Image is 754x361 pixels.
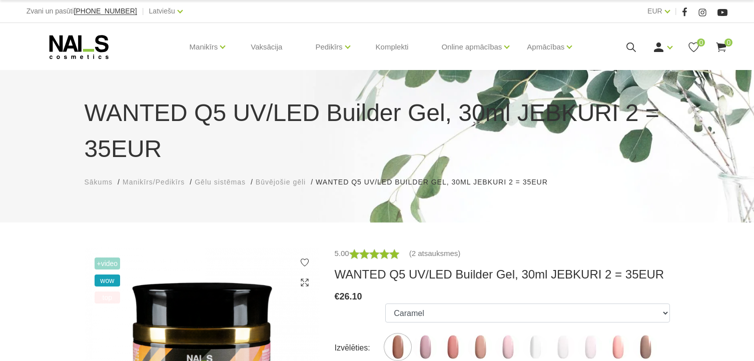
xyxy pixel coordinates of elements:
img: ... [440,334,465,359]
span: 5.00 [335,249,349,257]
span: wow [95,274,121,286]
a: 0 [687,41,700,53]
a: Gēlu sistēmas [195,177,246,187]
a: 0 [715,41,727,53]
img: ... [495,334,520,359]
img: ... [605,334,630,359]
img: ... [413,334,438,359]
span: Būvējošie gēli [256,178,306,186]
a: Pedikīrs [315,27,342,67]
a: Apmācības [527,27,564,67]
a: Vaksācija [243,23,290,71]
a: Komplekti [368,23,417,71]
img: ... [523,334,548,359]
img: ... [578,334,603,359]
span: 0 [697,38,705,46]
a: Latviešu [149,5,175,17]
img: ... [550,334,575,359]
div: Izvēlēties: [335,340,386,356]
span: [PHONE_NUMBER] [74,7,137,15]
span: € [335,291,340,301]
span: top [95,291,121,303]
a: Online apmācības [441,27,502,67]
span: Gēlu sistēmas [195,178,246,186]
a: Manikīrs [190,27,218,67]
span: Manikīrs/Pedikīrs [123,178,185,186]
a: (2 atsauksmes) [409,247,461,259]
span: Sākums [85,178,113,186]
span: | [142,5,144,17]
a: EUR [647,5,662,17]
span: +Video [95,257,121,269]
img: ... [385,334,410,359]
a: Manikīrs/Pedikīrs [123,177,185,187]
img: ... [633,334,658,359]
a: Būvējošie gēli [256,177,306,187]
span: | [675,5,677,17]
div: Zvani un pasūti [27,5,137,17]
h3: WANTED Q5 UV/LED Builder Gel, 30ml JEBKURI 2 = 35EUR [335,267,670,282]
span: 26.10 [340,291,362,301]
img: ... [468,334,493,359]
span: 0 [724,38,732,46]
a: Sākums [85,177,113,187]
a: [PHONE_NUMBER] [74,7,137,15]
li: WANTED Q5 UV/LED Builder Gel, 30ml JEBKURI 2 = 35EUR [316,177,558,187]
h1: WANTED Q5 UV/LED Builder Gel, 30ml JEBKURI 2 = 35EUR [85,95,670,167]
